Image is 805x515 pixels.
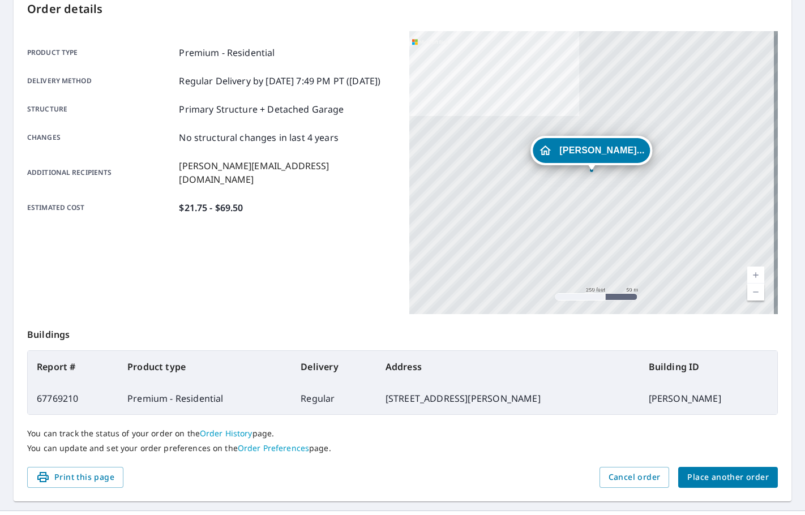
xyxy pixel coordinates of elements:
[28,383,118,414] td: 67769210
[179,159,396,186] p: [PERSON_NAME][EMAIL_ADDRESS][DOMAIN_NAME]
[292,351,376,383] th: Delivery
[179,131,339,144] p: No structural changes in last 4 years
[27,314,778,350] p: Buildings
[27,201,174,214] p: Estimated cost
[530,136,652,171] div: Dropped pin, building ROB BASYDLO, Residential property, 5885 Cedar Knoll Dr Brighton, MI 48116
[28,351,118,383] th: Report #
[27,428,778,439] p: You can track the status of your order on the page.
[678,467,778,488] button: Place another order
[600,467,670,488] button: Cancel order
[36,470,114,484] span: Print this page
[27,1,778,18] p: Order details
[747,267,764,284] a: Current Level 17, Zoom In
[27,131,174,144] p: Changes
[27,467,123,488] button: Print this page
[27,159,174,186] p: Additional recipients
[376,383,640,414] td: [STREET_ADDRESS][PERSON_NAME]
[200,428,252,439] a: Order History
[179,102,344,116] p: Primary Structure + Detached Garage
[118,351,292,383] th: Product type
[609,470,661,484] span: Cancel order
[27,443,778,453] p: You can update and set your order preferences on the page.
[27,102,174,116] p: Structure
[292,383,376,414] td: Regular
[238,443,309,453] a: Order Preferences
[559,146,644,154] span: [PERSON_NAME]...
[687,470,769,484] span: Place another order
[179,46,275,59] p: Premium - Residential
[747,284,764,301] a: Current Level 17, Zoom Out
[179,74,380,88] p: Regular Delivery by [DATE] 7:49 PM PT ([DATE])
[179,201,243,214] p: $21.75 - $69.50
[640,351,777,383] th: Building ID
[27,46,174,59] p: Product type
[640,383,777,414] td: [PERSON_NAME]
[27,74,174,88] p: Delivery method
[376,351,640,383] th: Address
[118,383,292,414] td: Premium - Residential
